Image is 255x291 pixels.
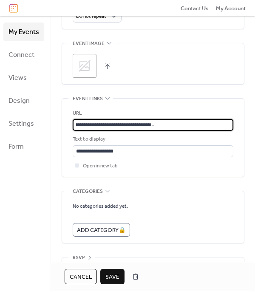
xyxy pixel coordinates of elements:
span: RSVP [73,254,85,262]
span: Categories [73,187,103,195]
span: Form [8,140,24,154]
a: Settings [3,114,44,133]
span: Open in new tab [83,162,118,170]
div: ••• [62,257,244,275]
img: logo [9,3,18,13]
span: Save [105,273,119,281]
span: Views [8,71,27,85]
span: Cancel [70,273,92,281]
a: Form [3,137,44,156]
span: My Account [216,4,246,13]
a: Design [3,91,44,110]
span: Do not repeat [76,11,106,21]
span: Event image [73,39,105,48]
span: Settings [8,117,34,131]
a: My Account [216,4,246,12]
span: Event links [73,94,103,103]
a: Connect [3,45,44,64]
a: Contact Us [181,4,209,12]
button: Cancel [65,269,97,284]
a: Views [3,68,44,87]
div: ; [73,54,96,78]
span: Connect [8,48,34,62]
span: Contact Us [181,4,209,13]
div: URL [73,109,232,118]
button: Save [100,269,125,284]
div: Text to display [73,135,232,144]
span: My Events [8,25,39,39]
span: No categories added yet. [73,202,128,211]
a: My Events [3,23,44,41]
span: Design [8,94,30,108]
